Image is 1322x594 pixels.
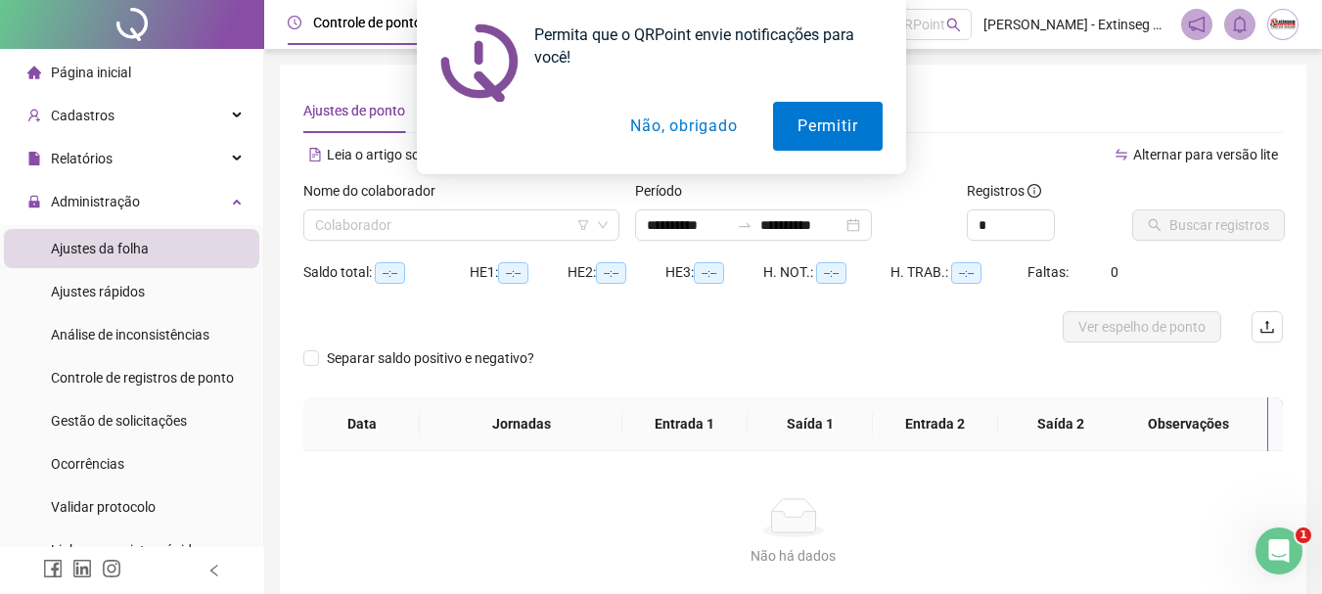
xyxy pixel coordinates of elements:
[773,102,882,151] button: Permitir
[43,559,63,578] span: facebook
[1027,264,1071,280] span: Faltas:
[1296,527,1311,543] span: 1
[1255,527,1302,574] iframe: Intercom live chat
[303,261,470,284] div: Saldo total:
[1027,184,1041,198] span: info-circle
[519,23,883,69] div: Permita que o QRPoint envie notificações para você!
[597,219,609,231] span: down
[51,456,124,472] span: Ocorrências
[737,217,752,233] span: to
[420,397,621,451] th: Jornadas
[51,327,209,343] span: Análise de inconsistências
[596,262,626,284] span: --:--
[470,261,568,284] div: HE 1:
[737,217,752,233] span: swap-right
[51,194,140,209] span: Administração
[51,241,149,256] span: Ajustes da folha
[319,347,542,369] span: Separar saldo positivo e negativo?
[967,180,1041,202] span: Registros
[763,261,890,284] div: H. NOT.:
[577,219,589,231] span: filter
[303,180,448,202] label: Nome do colaborador
[606,102,761,151] button: Não, obrigado
[440,23,519,102] img: notification icon
[622,397,748,451] th: Entrada 1
[27,195,41,208] span: lock
[1063,311,1221,343] button: Ver espelho de ponto
[1109,397,1268,451] th: Observações
[635,180,695,202] label: Período
[375,262,405,284] span: --:--
[102,559,121,578] span: instagram
[51,413,187,429] span: Gestão de solicitações
[1124,413,1253,434] span: Observações
[873,397,998,451] th: Entrada 2
[1259,319,1275,335] span: upload
[665,261,763,284] div: HE 3:
[568,261,665,284] div: HE 2:
[951,262,981,284] span: --:--
[72,559,92,578] span: linkedin
[816,262,846,284] span: --:--
[51,284,145,299] span: Ajustes rápidos
[748,397,873,451] th: Saída 1
[694,262,724,284] span: --:--
[51,499,156,515] span: Validar protocolo
[303,397,420,451] th: Data
[51,370,234,386] span: Controle de registros de ponto
[890,261,1027,284] div: H. TRAB.:
[207,564,221,577] span: left
[498,262,528,284] span: --:--
[327,545,1259,567] div: Não há dados
[51,542,200,558] span: Link para registro rápido
[1111,264,1118,280] span: 0
[998,397,1123,451] th: Saída 2
[1132,209,1285,241] button: Buscar registros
